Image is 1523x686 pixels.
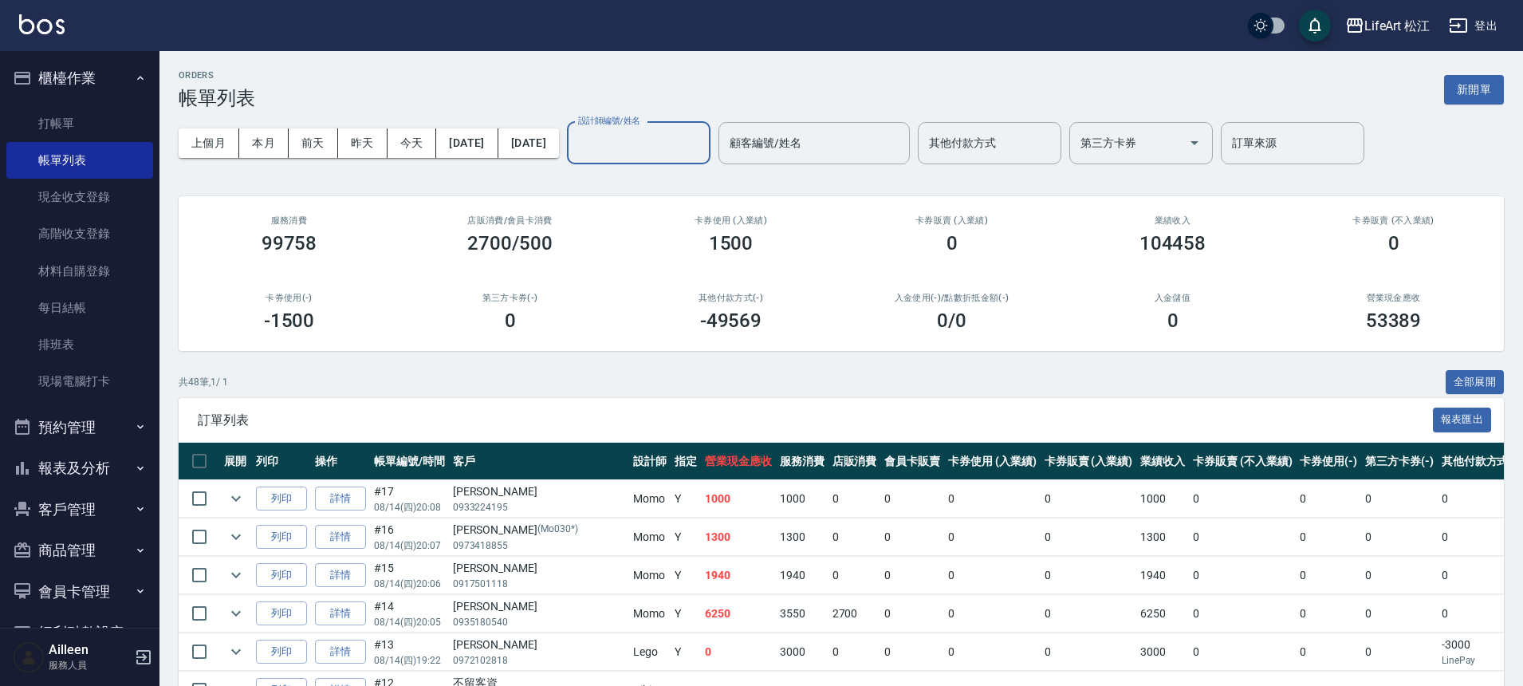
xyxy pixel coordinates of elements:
[701,443,776,480] th: 營業現金應收
[1136,557,1189,594] td: 1940
[6,142,153,179] a: 帳單列表
[1041,443,1137,480] th: 卡券販賣 (入業績)
[370,557,449,594] td: #15
[252,443,311,480] th: 列印
[388,128,437,158] button: 今天
[701,557,776,594] td: 1940
[6,179,153,215] a: 現金收支登錄
[1302,293,1485,303] h2: 營業現金應收
[49,642,130,658] h5: Ailleen
[453,483,626,500] div: [PERSON_NAME]
[1136,633,1189,671] td: 3000
[6,253,153,290] a: 材料自購登錄
[179,375,228,389] p: 共 48 筆, 1 / 1
[1041,633,1137,671] td: 0
[1361,557,1438,594] td: 0
[1444,81,1504,97] a: 新開單
[370,518,449,556] td: #16
[370,480,449,518] td: #17
[179,128,239,158] button: 上個月
[1296,557,1361,594] td: 0
[224,487,248,511] button: expand row
[1361,595,1438,633] td: 0
[1433,408,1492,432] button: 報表匯出
[701,480,776,518] td: 1000
[256,640,307,664] button: 列印
[1296,443,1361,480] th: 卡券使用(-)
[453,615,626,629] p: 0935180540
[828,595,881,633] td: 2700
[828,557,881,594] td: 0
[224,601,248,625] button: expand row
[49,658,130,672] p: 服務人員
[6,407,153,448] button: 預約管理
[370,633,449,671] td: #13
[701,518,776,556] td: 1300
[453,522,626,538] div: [PERSON_NAME]
[944,518,1041,556] td: 0
[1139,232,1206,254] h3: 104458
[6,290,153,326] a: 每日結帳
[505,309,516,332] h3: 0
[374,653,445,668] p: 08/14 (四) 19:22
[629,443,671,480] th: 設計師
[6,530,153,571] button: 商品管理
[6,571,153,613] button: 會員卡管理
[701,633,776,671] td: 0
[311,443,370,480] th: 操作
[671,633,701,671] td: Y
[671,557,701,594] td: Y
[1041,480,1137,518] td: 0
[239,128,289,158] button: 本月
[880,595,944,633] td: 0
[374,500,445,514] p: 08/14 (四) 20:08
[453,500,626,514] p: 0933224195
[315,563,366,588] a: 詳情
[6,105,153,142] a: 打帳單
[374,538,445,553] p: 08/14 (四) 20:07
[256,563,307,588] button: 列印
[453,598,626,615] div: [PERSON_NAME]
[262,232,317,254] h3: 99758
[671,443,701,480] th: 指定
[776,443,828,480] th: 服務消費
[256,487,307,511] button: 列印
[944,480,1041,518] td: 0
[1299,10,1331,41] button: save
[1189,557,1296,594] td: 0
[629,480,671,518] td: Momo
[1296,518,1361,556] td: 0
[880,443,944,480] th: 會員卡販賣
[374,615,445,629] p: 08/14 (四) 20:05
[1081,215,1264,226] h2: 業績收入
[776,595,828,633] td: 3550
[944,557,1041,594] td: 0
[315,601,366,626] a: 詳情
[6,215,153,252] a: 高階收支登錄
[1446,370,1505,395] button: 全部展開
[256,525,307,550] button: 列印
[370,443,449,480] th: 帳單編號/時間
[629,557,671,594] td: Momo
[1366,309,1422,332] h3: 53389
[944,595,1041,633] td: 0
[1081,293,1264,303] h2: 入金儲值
[1182,130,1207,156] button: Open
[1189,480,1296,518] td: 0
[6,612,153,653] button: 紅利點數設定
[224,525,248,549] button: expand row
[1388,232,1399,254] h3: 0
[1041,595,1137,633] td: 0
[1364,16,1431,36] div: LifeArt 松江
[198,215,380,226] h3: 服務消費
[370,595,449,633] td: #14
[880,557,944,594] td: 0
[338,128,388,158] button: 昨天
[946,232,958,254] h3: 0
[19,14,65,34] img: Logo
[1189,633,1296,671] td: 0
[828,633,881,671] td: 0
[629,633,671,671] td: Lego
[1442,11,1504,41] button: 登出
[315,640,366,664] a: 詳情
